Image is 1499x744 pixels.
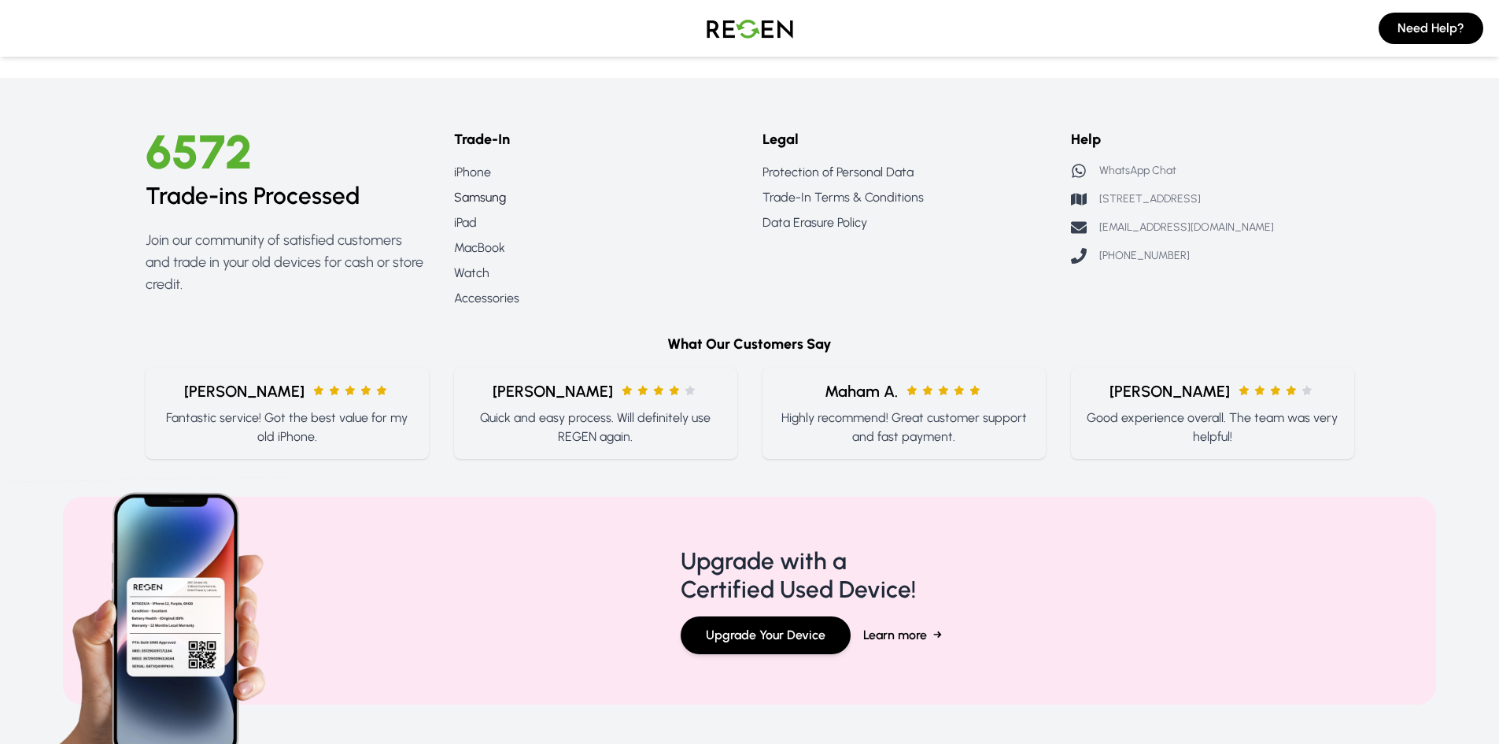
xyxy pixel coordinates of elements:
span: Maham A. [825,380,898,402]
h2: Trade-ins Processed [146,182,429,210]
p: Join our community of satisfied customers and trade in your old devices for cash or store credit. [146,229,429,295]
p: [STREET_ADDRESS] [1099,191,1201,207]
h6: Trade-In [454,128,737,150]
p: Fantastic service! Got the best value for my old iPhone. [158,409,416,446]
a: Data Erasure Policy [762,213,1046,232]
span: Learn more [863,626,927,645]
p: Highly recommend! Great customer support and fast payment. [775,409,1033,446]
span: [PERSON_NAME] [1109,380,1230,402]
a: iPad [454,213,737,232]
a: iPhone [454,163,737,182]
a: Accessories [454,289,737,308]
h4: Upgrade with a Certified Used Device! [681,547,916,604]
span: [PERSON_NAME] [184,380,305,402]
button: Upgrade Your Device [681,616,851,654]
a: MacBook [454,239,737,257]
span: 6572 [146,124,253,180]
p: Quick and easy process. Will definitely use REGEN again. [467,409,725,446]
a: Trade-In Terms & Conditions [762,188,1046,207]
a: Protection of Personal Data [762,163,1046,182]
a: Samsung [454,188,737,207]
span: → [933,626,942,645]
p: [PHONE_NUMBER] [1099,248,1190,264]
a: Watch [454,264,737,283]
p: WhatsApp Chat [1099,163,1176,179]
button: Need Help? [1379,13,1483,44]
img: Logo [695,6,805,50]
h6: Legal [762,128,1046,150]
p: [EMAIL_ADDRESS][DOMAIN_NAME] [1099,220,1274,235]
span: [PERSON_NAME] [493,380,613,402]
p: Good experience overall. The team was very helpful! [1084,409,1342,446]
h6: What Our Customers Say [146,333,1354,355]
h6: Help [1071,128,1354,150]
button: Learn more→ [863,616,942,654]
